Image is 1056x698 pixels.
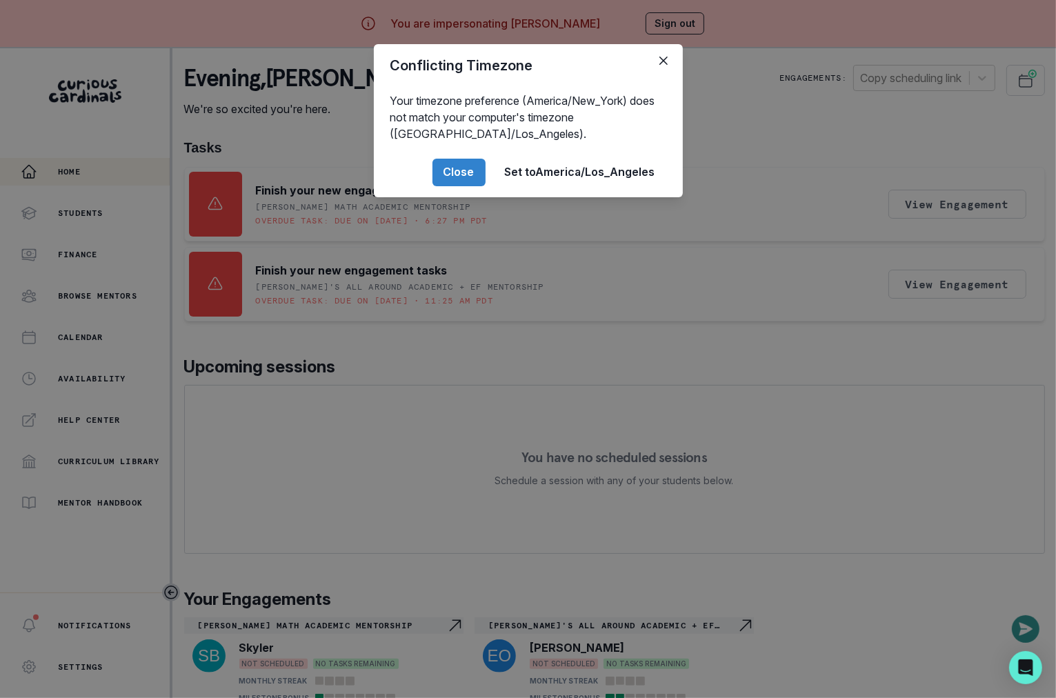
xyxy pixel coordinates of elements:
[652,50,675,72] button: Close
[432,159,486,186] button: Close
[494,159,666,186] button: Set toAmerica/Los_Angeles
[374,44,683,87] header: Conflicting Timezone
[374,87,683,148] div: Your timezone preference (America/New_York) does not match your computer's timezone ([GEOGRAPHIC_...
[1009,651,1042,684] div: Open Intercom Messenger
